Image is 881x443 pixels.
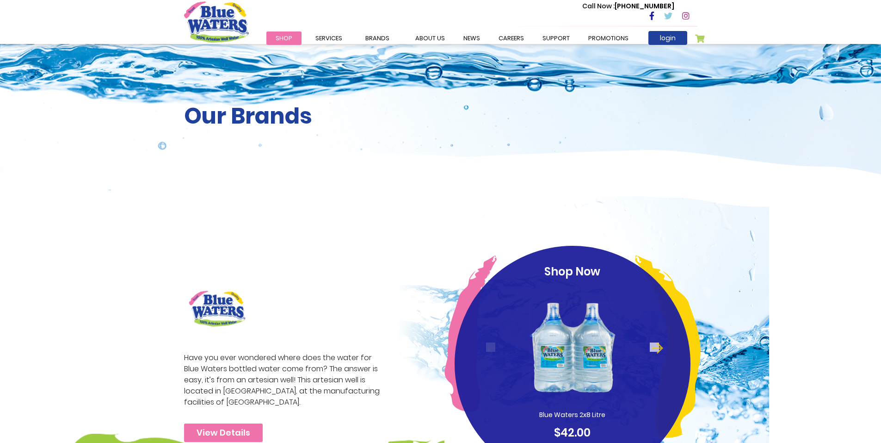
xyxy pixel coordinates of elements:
span: Shop [276,34,292,43]
a: View Details [184,424,263,442]
p: Shop Now [472,263,673,280]
a: Blue Waters 2x8 Litre $42.00 [472,285,673,441]
img: yellow-curve.png [635,255,701,438]
h2: Our Brands [184,103,697,130]
span: Services [315,34,342,43]
img: brand logo [184,286,250,331]
button: Previous [486,343,495,352]
a: store logo [184,1,249,42]
a: support [533,31,579,45]
span: Brands [365,34,389,43]
a: Promotions [579,31,638,45]
span: $42.00 [554,425,591,440]
span: Call Now : [582,1,615,11]
a: login [648,31,687,45]
img: Blue_Waters_2x8_Litre_1_1.png [528,285,617,410]
p: Have you ever wondered where does the water for Blue Waters bottled water come from? The answer i... [184,352,385,408]
button: Next [650,343,659,352]
img: pink-curve.png [444,255,497,412]
a: about us [406,31,454,45]
a: News [454,31,489,45]
p: [PHONE_NUMBER] [582,1,674,11]
a: careers [489,31,533,45]
p: Blue Waters 2x8 Litre [515,410,630,420]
